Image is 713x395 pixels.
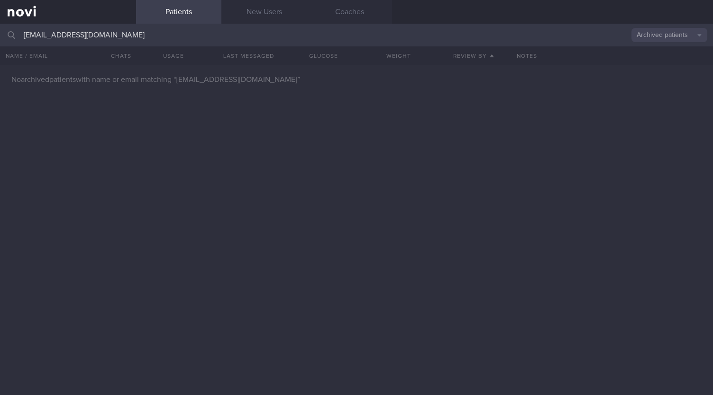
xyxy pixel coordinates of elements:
button: Review By [436,46,511,65]
button: Last Messaged [211,46,286,65]
button: Weight [361,46,436,65]
button: Chats [98,46,136,65]
button: Glucose [286,46,361,65]
button: Archived patients [631,28,707,42]
div: Notes [511,46,713,65]
div: Usage [136,46,211,65]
